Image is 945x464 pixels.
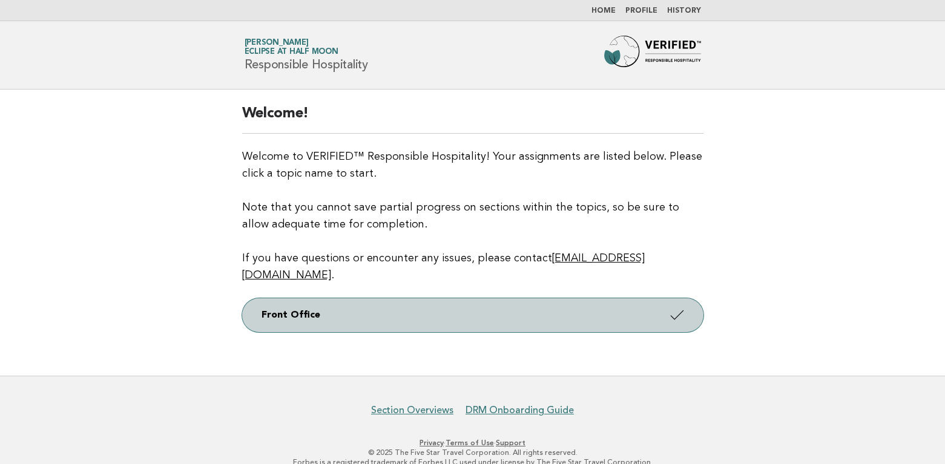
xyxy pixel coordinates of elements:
[245,39,338,56] a: [PERSON_NAME]Eclipse at Half Moon
[245,39,368,71] h1: Responsible Hospitality
[245,48,338,56] span: Eclipse at Half Moon
[102,438,843,448] p: · ·
[466,404,574,416] a: DRM Onboarding Guide
[446,439,494,447] a: Terms of Use
[591,7,616,15] a: Home
[420,439,444,447] a: Privacy
[604,36,701,74] img: Forbes Travel Guide
[667,7,701,15] a: History
[102,448,843,457] p: © 2025 The Five Star Travel Corporation. All rights reserved.
[242,298,703,332] a: Front Office
[625,7,657,15] a: Profile
[371,404,453,416] a: Section Overviews
[242,148,703,284] p: Welcome to VERIFIED™ Responsible Hospitality! Your assignments are listed below. Please click a t...
[496,439,525,447] a: Support
[242,104,703,134] h2: Welcome!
